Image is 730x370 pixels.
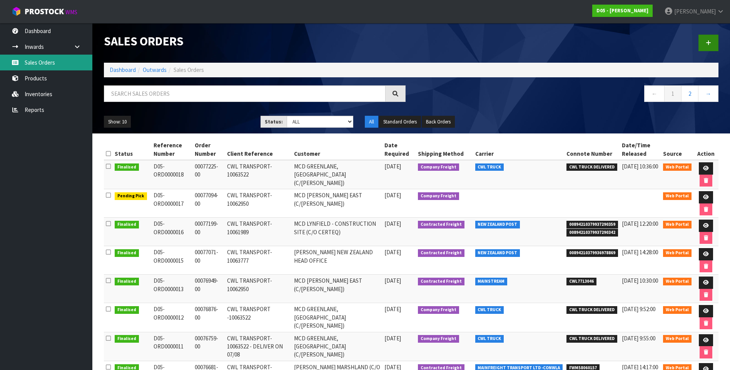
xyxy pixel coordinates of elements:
td: MCD GREENLANE, [GEOGRAPHIC_DATA] (C/[PERSON_NAME]) [292,332,383,361]
th: Customer [292,139,383,160]
strong: D05 - [PERSON_NAME] [596,7,648,14]
td: MCD [PERSON_NAME] EAST (C/[PERSON_NAME]) [292,275,383,303]
td: 00076949-00 [193,275,226,303]
button: Standard Orders [379,116,421,128]
th: Reference Number [152,139,193,160]
small: WMS [65,8,77,16]
td: 00077225-00 [193,160,226,189]
span: CWL TRUCK DELIVERED [566,306,617,314]
span: [DATE] [384,220,401,227]
th: Action [693,139,718,160]
td: D05-ORD0000018 [152,160,193,189]
span: [DATE] 12:20:00 [622,220,658,227]
th: Shipping Method [416,139,473,160]
a: 2 [681,85,698,102]
th: Connote Number [565,139,620,160]
a: → [698,85,718,102]
td: 00077199-00 [193,218,226,246]
span: CWL7713046 [566,278,596,285]
span: [DATE] [384,335,401,342]
span: [DATE] 10:36:00 [622,163,658,170]
span: Contracted Freight [418,278,464,285]
span: [DATE] [384,305,401,313]
span: CWL TRUCK DELIVERED [566,335,617,343]
span: CWL TRUCK [475,306,504,314]
a: 1 [664,85,682,102]
td: MCD LYNFIELD - CONSTRUCTION SITE (C/O CERTEQ) [292,218,383,246]
td: CWL TRANSPORT-10063522 - DELIVER ON 07/08 [225,332,292,361]
span: [PERSON_NAME] [674,8,716,15]
span: [DATE] [384,163,401,170]
span: Pending Pick [115,192,147,200]
span: ProStock [25,7,64,17]
h1: Sales Orders [104,35,406,48]
td: MCD GREENLANE, [GEOGRAPHIC_DATA] (C/[PERSON_NAME]) [292,303,383,332]
td: D05-ORD0000012 [152,303,193,332]
span: Company Freight [418,335,459,343]
td: CWL TRANSPORT-10063522 [225,160,292,189]
span: [DATE] 14:28:00 [622,248,658,256]
span: NEW ZEALAND POST [475,221,520,228]
span: CWL TRUCK [475,335,504,343]
td: D05-ORD0000017 [152,189,193,218]
img: cube-alt.png [12,7,21,16]
span: [DATE] 9:52:00 [622,305,655,313]
button: Show: 10 [104,116,131,128]
span: Web Portal [663,306,692,314]
span: Web Portal [663,163,692,171]
a: Outwards [143,66,167,73]
span: Company Freight [418,163,459,171]
td: MCD [PERSON_NAME] EAST (C/[PERSON_NAME]) [292,189,383,218]
span: CWL TRUCK [475,163,504,171]
span: [DATE] [384,248,401,256]
span: Finalised [115,249,139,257]
span: [DATE] 10:30:00 [622,277,658,284]
td: 00077071-00 [193,246,226,275]
span: 00894210379937290342 [566,229,618,237]
span: Sales Orders [174,66,204,73]
th: Carrier [473,139,565,160]
td: CWL TRANSPORT-10062950 [225,189,292,218]
span: 00894210379936978869 [566,249,618,257]
span: CWL TRUCK DELIVERED [566,163,617,171]
span: Finalised [115,278,139,285]
span: Finalised [115,163,139,171]
td: D05-ORD0000015 [152,246,193,275]
span: 00894210379937290359 [566,221,618,228]
td: MCD GREENLANE, [GEOGRAPHIC_DATA] (C/[PERSON_NAME]) [292,160,383,189]
td: CWL TRANSPORT-10063777 [225,246,292,275]
input: Search sales orders [104,85,386,102]
span: Web Portal [663,278,692,285]
td: CWL TRANSPORT -10063522 [225,303,292,332]
span: Company Freight [418,306,459,314]
span: Finalised [115,306,139,314]
span: Web Portal [663,192,692,200]
strong: Status: [265,118,283,125]
span: [DATE] [384,277,401,284]
td: D05-ORD0000016 [152,218,193,246]
th: Date/Time Released [620,139,662,160]
th: Order Number [193,139,226,160]
td: 00076759-00 [193,332,226,361]
button: Back Orders [422,116,455,128]
span: [DATE] 9:55:00 [622,335,655,342]
a: Dashboard [110,66,136,73]
td: D05-ORD0000011 [152,332,193,361]
th: Status [113,139,152,160]
th: Client Reference [225,139,292,160]
span: Web Portal [663,221,692,228]
td: [PERSON_NAME] NEW ZEALAND HEAD OFFICE [292,246,383,275]
span: Finalised [115,335,139,343]
th: Date Required [383,139,416,160]
span: Contracted Freight [418,249,464,257]
td: CWL TRANSPORT-10061989 [225,218,292,246]
button: All [365,116,378,128]
td: 00076876-00 [193,303,226,332]
a: ← [644,85,665,102]
span: Company Freight [418,192,459,200]
span: Finalised [115,221,139,228]
td: 00077094-00 [193,189,226,218]
td: D05-ORD0000013 [152,275,193,303]
nav: Page navigation [417,85,719,104]
span: [DATE] [384,192,401,199]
